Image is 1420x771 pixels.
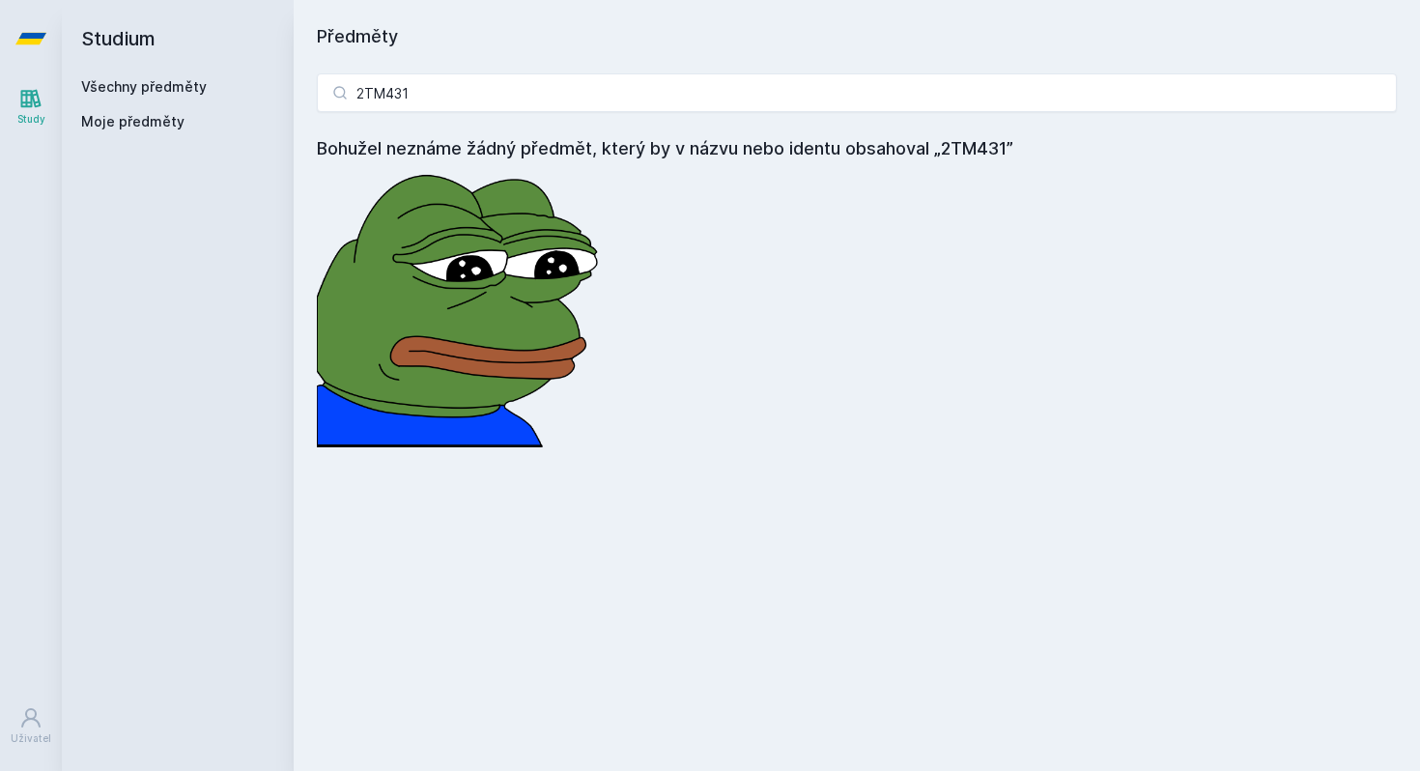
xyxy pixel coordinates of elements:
div: Study [17,112,45,127]
a: Study [4,77,58,136]
input: Název nebo ident předmětu… [317,73,1397,112]
img: error_picture.png [317,162,607,447]
span: Moje předměty [81,112,185,131]
a: Všechny předměty [81,78,207,95]
div: Uživatel [11,731,51,746]
a: Uživatel [4,697,58,756]
h1: Předměty [317,23,1397,50]
h4: Bohužel neznáme žádný předmět, který by v názvu nebo identu obsahoval „2TM431” [317,135,1397,162]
